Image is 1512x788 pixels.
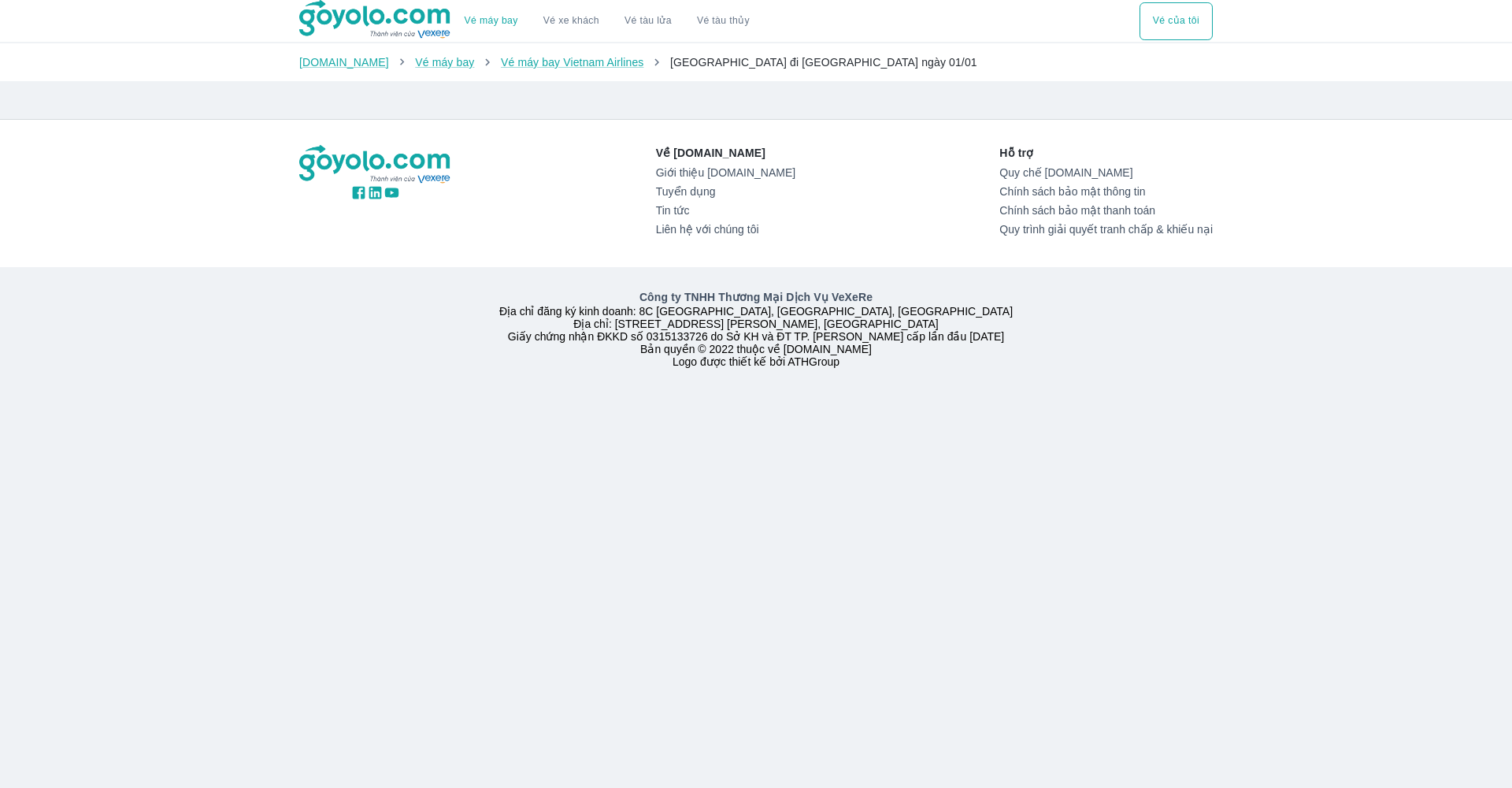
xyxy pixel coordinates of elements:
[999,166,1213,179] a: Quy chế [DOMAIN_NAME]
[656,185,795,198] a: Tuyển dụng
[656,204,795,217] a: Tin tức
[501,56,644,69] a: Vé máy bay Vietnam Airlines
[670,56,977,69] span: [GEOGRAPHIC_DATA] đi [GEOGRAPHIC_DATA] ngày 01/01
[302,289,1210,305] p: Công ty TNHH Thương Mại Dịch Vụ VeXeRe
[299,56,389,69] a: [DOMAIN_NAME]
[999,223,1213,236] a: Quy trình giải quyết tranh chấp & khiếu nại
[999,204,1213,217] a: Chính sách bảo mật thanh toán
[656,223,795,236] a: Liên hệ với chúng tôi
[1140,2,1213,40] div: choose transportation mode
[299,145,452,184] img: logo
[299,54,1213,70] nav: breadcrumb
[656,166,795,179] a: Giới thiệu [DOMAIN_NAME]
[1140,2,1213,40] button: Vé của tôi
[999,145,1213,161] p: Hỗ trợ
[999,185,1213,198] a: Chính sách bảo mật thông tin
[465,15,518,27] a: Vé máy bay
[290,289,1222,368] div: Địa chỉ đăng ký kinh doanh: 8C [GEOGRAPHIC_DATA], [GEOGRAPHIC_DATA], [GEOGRAPHIC_DATA] Địa chỉ: [...
[684,2,762,40] button: Vé tàu thủy
[656,145,795,161] p: Về [DOMAIN_NAME]
[543,15,599,27] a: Vé xe khách
[452,2,762,40] div: choose transportation mode
[415,56,474,69] a: Vé máy bay
[612,2,684,40] a: Vé tàu lửa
